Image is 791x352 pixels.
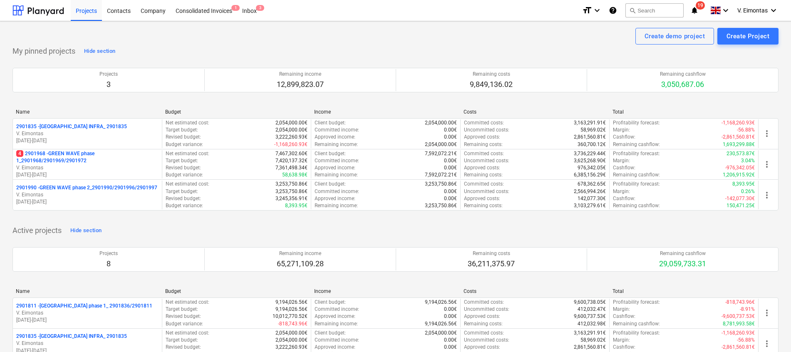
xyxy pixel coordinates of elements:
[166,344,201,351] p: Revised budget :
[723,171,755,178] p: 1,206,915.92€
[314,109,457,115] div: Income
[769,5,779,15] i: keyboard_arrow_down
[470,79,513,89] p: 9,849,136.02
[613,150,660,157] p: Profitability forecast :
[444,195,457,202] p: 0.00€
[16,150,23,157] span: 4
[12,226,62,235] p: Active projects
[275,306,307,313] p: 9,194,026.56€
[613,330,660,337] p: Profitability forecast :
[315,164,355,171] p: Approved income :
[277,71,324,78] p: Remaining income
[165,109,308,115] div: Budget
[578,141,606,148] p: 360,700.12€
[99,79,118,89] p: 3
[464,157,509,164] p: Uncommitted costs :
[16,123,127,130] p: 2901835 - [GEOGRAPHIC_DATA] INFRA_ 2901835
[464,126,509,134] p: Uncommitted costs :
[315,181,346,188] p: Client budget :
[315,171,358,178] p: Remaining income :
[613,157,630,164] p: Margin :
[16,333,127,340] p: 2901835 - [GEOGRAPHIC_DATA] INFRA_ 2901835
[762,190,772,200] span: more_vert
[166,188,198,195] p: Target budget :
[16,171,159,178] p: [DATE] - [DATE]
[444,337,457,344] p: 0.00€
[425,141,457,148] p: 2,054,000.00€
[722,330,755,337] p: -1,168,260.93€
[16,340,159,347] p: V. Eimontas
[99,71,118,78] p: Projects
[629,7,636,14] span: search
[660,79,706,89] p: 3,050,687.06
[285,202,307,209] p: 8,393.95€
[470,71,513,78] p: Remaining costs
[645,31,705,42] div: Create demo project
[613,171,660,178] p: Remaining cashflow :
[464,344,500,351] p: Approved costs :
[315,320,358,327] p: Remaining income :
[166,306,198,313] p: Target budget :
[464,171,503,178] p: Remaining costs :
[425,119,457,126] p: 2,054,000.00€
[613,134,635,141] p: Cashflow :
[444,313,457,320] p: 0.00€
[762,159,772,169] span: more_vert
[166,299,209,306] p: Net estimated cost :
[315,157,359,164] p: Committed income :
[315,126,359,134] p: Committed income :
[574,188,606,195] p: 2,566,994.26€
[99,250,118,257] p: Projects
[275,181,307,188] p: 3,253,750.86€
[737,337,755,344] p: -56.88%
[425,320,457,327] p: 9,194,026.56€
[464,119,504,126] p: Committed costs :
[275,119,307,126] p: 2,054,000.00€
[314,288,457,294] div: Income
[574,330,606,337] p: 3,163,291.91€
[16,310,159,317] p: V. Eimontas
[166,313,201,320] p: Revised budget :
[444,126,457,134] p: 0.00€
[464,306,509,313] p: Uncommitted costs :
[592,5,602,15] i: keyboard_arrow_down
[16,302,152,310] p: 2901811 - [GEOGRAPHIC_DATA] phase 1_ 2901836/2901811
[613,141,660,148] p: Remaining cashflow :
[464,164,500,171] p: Approved costs :
[690,5,699,15] i: notifications
[16,198,159,206] p: [DATE] - [DATE]
[275,337,307,344] p: 2,054,000.00€
[166,164,201,171] p: Revised budget :
[613,313,635,320] p: Cashflow :
[737,126,755,134] p: -56.88%
[574,157,606,164] p: 3,625,268.90€
[464,330,504,337] p: Committed costs :
[425,330,457,337] p: 2,054,000.00€
[609,5,617,15] i: Knowledge base
[464,109,606,115] div: Costs
[737,7,768,14] span: V. Eimontas
[613,306,630,313] p: Margin :
[578,164,606,171] p: 976,342.05€
[275,299,307,306] p: 9,194,026.56€
[741,188,755,195] p: 0.26%
[722,313,755,320] p: -9,600,737.53€
[16,184,159,206] div: 2901990 -GREEN WAVE phase 2_2901990/2901996/2901997V. Eimontas[DATE]-[DATE]
[16,150,159,179] div: 42901968 -GREEN WAVE phase 1_2901968/2901969/2901972V. Eimontas[DATE]-[DATE]
[16,288,159,294] div: Name
[444,344,457,351] p: 0.00€
[723,141,755,148] p: 1,693,299.88€
[82,45,117,58] button: Hide section
[580,126,606,134] p: 58,969.02€
[275,134,307,141] p: 3,222,260.93€
[315,195,355,202] p: Approved income :
[612,109,755,115] div: Total
[273,313,307,320] p: 10,012,770.52€
[444,134,457,141] p: 0.00€
[277,79,324,89] p: 12,899,823.07
[468,259,515,269] p: 36,211,375.97
[315,306,359,313] p: Committed income :
[16,317,159,324] p: [DATE] - [DATE]
[166,202,203,209] p: Budget variance :
[717,28,779,45] button: Create Project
